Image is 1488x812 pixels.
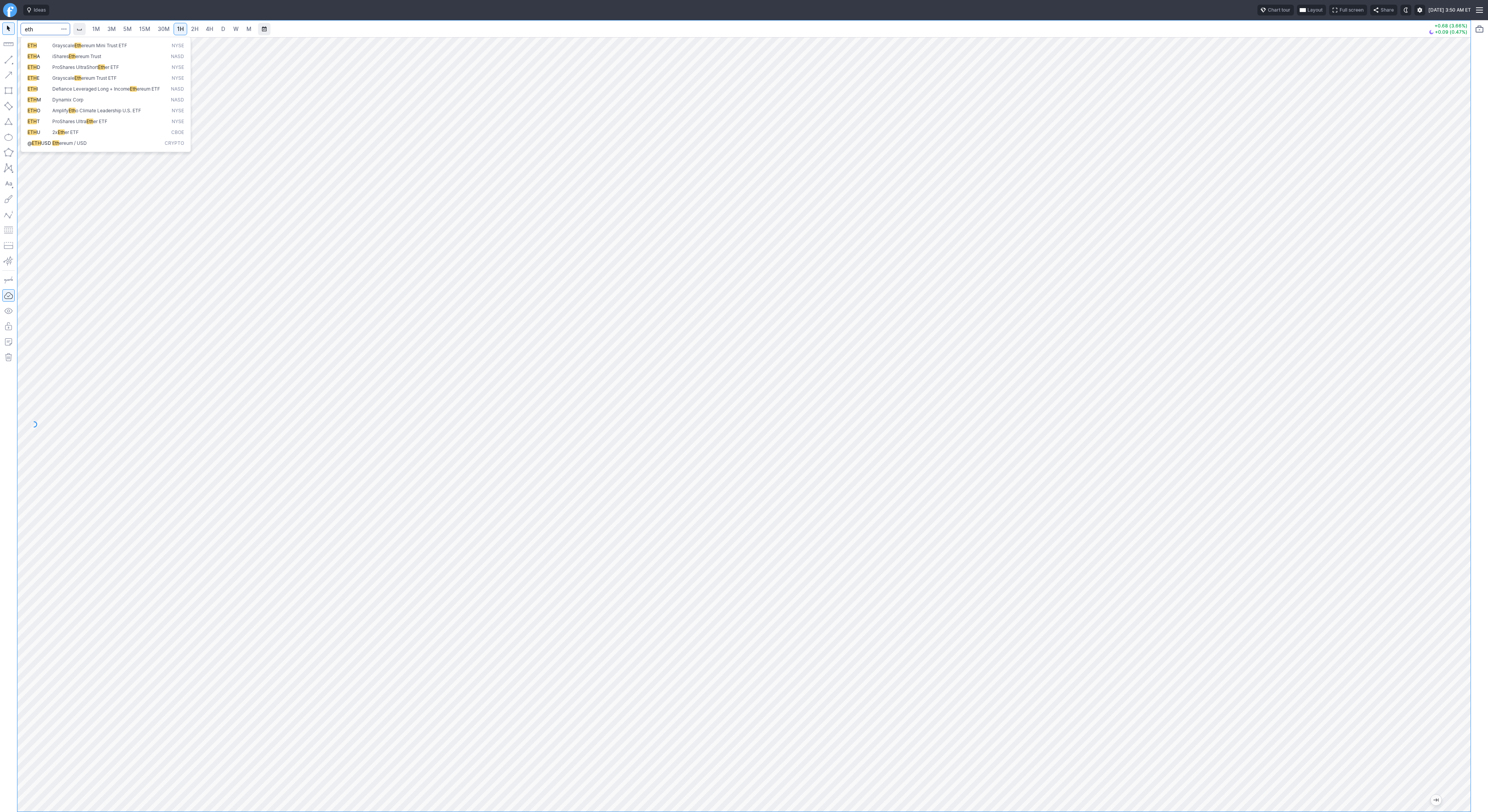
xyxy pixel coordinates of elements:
button: Measure [2,38,15,50]
button: XABCD [2,162,15,174]
button: Settings [1414,5,1425,15]
span: 2x [52,129,58,135]
button: Hide drawings [2,305,15,317]
span: NASD [171,97,184,103]
button: Fibonacci retracements [2,224,15,236]
button: Interval [73,23,86,35]
span: Eth [58,129,65,135]
span: ETH [28,108,37,113]
span: ETH [28,43,37,48]
span: Chart tour [1268,6,1290,14]
span: [DATE] 3:50 AM ET [1428,6,1471,14]
a: 2H [188,23,202,35]
span: ereum / USD [59,140,87,146]
span: NASD [171,86,184,93]
a: 3M [104,23,119,35]
button: Ellipse [2,131,15,143]
span: ProShares UltraShort [52,64,98,70]
span: Share [1381,6,1394,14]
button: Add note [2,336,15,348]
button: Chart tour [1257,5,1294,15]
span: D [221,26,225,32]
span: Eth [69,108,76,113]
span: Full screen [1340,6,1364,14]
button: Polygon [2,146,15,159]
span: Eth [52,140,59,146]
a: 15M [136,23,154,35]
span: o Climate Leadership U.S. ETF [76,108,141,113]
span: Eth [74,75,81,81]
span: M [37,97,41,103]
span: D [37,64,40,70]
span: ProShares Ultra [52,118,86,124]
span: E [37,75,40,81]
button: Remove all autosaved drawings [2,351,15,364]
span: A [37,53,40,59]
button: Rotated rectangle [2,100,15,112]
span: Layout [1307,6,1323,14]
span: Eth [69,53,76,59]
span: er ETF [65,129,79,135]
a: W [230,23,242,35]
span: ETH [28,53,37,59]
span: Grayscale [52,43,74,48]
span: NYSE [172,118,184,125]
span: Amplify [52,108,69,113]
span: NYSE [172,108,184,114]
span: ereum Mini Trust ETF [81,43,127,48]
span: NYSE [172,43,184,49]
button: Triangle [2,115,15,128]
button: Range [258,23,270,35]
button: Brush [2,193,15,205]
span: 15M [139,26,150,32]
span: Crypto [165,140,184,147]
span: iShares [52,53,69,59]
span: ereum Trust ETF [81,75,117,81]
span: ETH [28,97,37,103]
span: 5M [123,26,132,32]
span: 3M [107,26,116,32]
button: Arrow [2,69,15,81]
span: Eth [86,118,93,124]
button: Mouse [2,22,15,35]
span: @ [28,140,32,146]
button: Full screen [1329,5,1367,15]
button: Rectangle [2,84,15,97]
span: Dynamix Corp [52,97,83,103]
span: NYSE [172,75,184,82]
a: 5M [120,23,135,35]
p: +0.68 (3.66%) [1429,24,1467,28]
a: 1M [89,23,103,35]
a: 1H [174,23,187,35]
button: Position [2,239,15,252]
span: T [37,118,40,124]
span: Grayscale [52,75,74,81]
button: Drawings Autosave: On [2,289,15,302]
span: ETH [32,140,41,146]
div: Search [21,37,191,152]
span: I [37,86,38,92]
span: NASD [171,53,184,60]
button: Line [2,53,15,66]
button: Layout [1297,5,1326,15]
span: CBOE [171,129,184,136]
button: Drawing mode: Single [2,274,15,286]
span: 1M [92,26,100,32]
span: +0.09 (0.47%) [1435,30,1467,34]
span: Ideas [34,6,46,14]
span: 1H [177,26,184,32]
span: ETH [28,75,37,81]
span: ETH [28,118,37,124]
button: Jump to the most recent bar [1431,795,1441,805]
button: Search [59,23,69,35]
input: Search [21,23,70,35]
span: ETH [28,129,37,135]
span: M [246,26,251,32]
span: 2H [191,26,198,32]
span: USD [41,140,51,146]
span: NYSE [172,64,184,71]
span: U [37,129,40,135]
span: Eth [98,64,105,70]
a: Finviz.com [3,3,17,17]
span: ETH [28,86,37,92]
